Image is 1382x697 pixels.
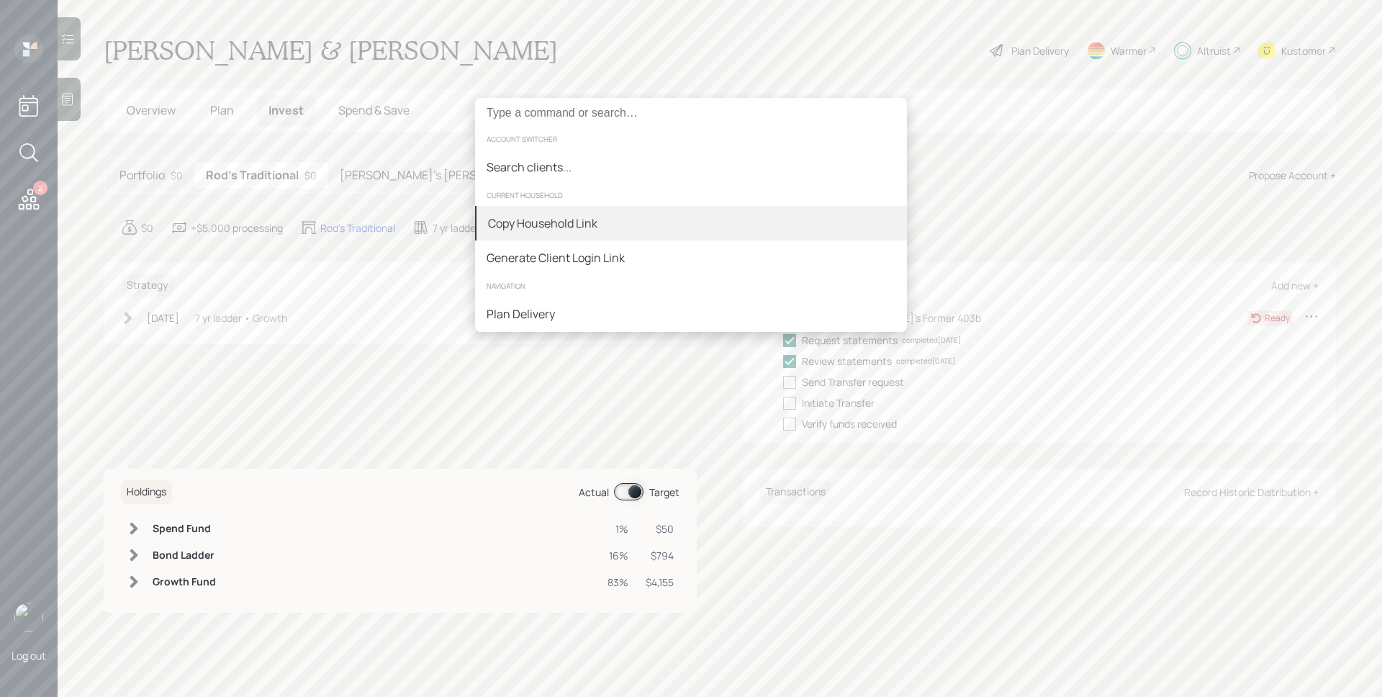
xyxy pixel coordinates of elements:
input: Type a command or search… [475,98,907,128]
div: Plan Delivery [487,305,555,323]
div: Copy Household Link [488,215,597,232]
div: navigation [475,275,907,297]
div: account switcher [475,128,907,150]
div: current household [475,184,907,206]
div: Search clients... [487,158,572,176]
div: Generate Client Login Link [487,249,625,266]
